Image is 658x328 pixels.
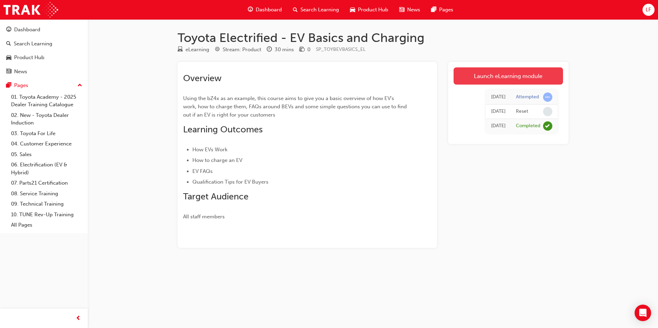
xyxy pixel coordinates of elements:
[178,47,183,53] span: learningResourceType_ELEARNING-icon
[14,26,40,34] div: Dashboard
[300,6,339,14] span: Search Learning
[256,6,282,14] span: Dashboard
[6,55,11,61] span: car-icon
[394,3,426,17] a: news-iconNews
[192,168,213,174] span: EV FAQs
[344,3,394,17] a: car-iconProduct Hub
[8,199,85,209] a: 09. Technical Training
[8,139,85,149] a: 04. Customer Experience
[516,94,539,100] div: Attempted
[316,46,365,52] span: Learning resource code
[635,305,651,321] div: Open Intercom Messenger
[439,6,453,14] span: Pages
[275,46,294,54] div: 30 mins
[223,46,261,54] div: Stream: Product
[14,68,27,76] div: News
[6,83,11,89] span: pages-icon
[358,6,388,14] span: Product Hub
[6,27,11,33] span: guage-icon
[14,54,44,62] div: Product Hub
[185,46,209,54] div: eLearning
[307,46,310,54] div: 0
[293,6,298,14] span: search-icon
[6,69,11,75] span: news-icon
[77,81,82,90] span: up-icon
[3,79,85,92] button: Pages
[350,6,355,14] span: car-icon
[3,37,85,50] a: Search Learning
[8,149,85,160] a: 05. Sales
[491,122,506,130] div: Fri Nov 03 2023 12:00:00 GMT+1000 (Australian Eastern Standard Time)
[3,65,85,78] a: News
[3,51,85,64] a: Product Hub
[248,6,253,14] span: guage-icon
[431,6,436,14] span: pages-icon
[215,45,261,54] div: Stream
[183,214,225,220] span: All staff members
[183,191,248,202] span: Target Audience
[8,128,85,139] a: 03. Toyota For Life
[543,92,552,102] span: learningRecordVerb_ATTEMPT-icon
[287,3,344,17] a: search-iconSearch Learning
[491,108,506,116] div: Mon Sep 15 2025 15:32:07 GMT+1000 (Australian Eastern Standard Time)
[8,220,85,230] a: All Pages
[215,47,220,53] span: target-icon
[192,179,268,185] span: Qualification Tips for EV Buyers
[8,110,85,128] a: 02. New - Toyota Dealer Induction
[8,178,85,188] a: 07. Parts21 Certification
[8,188,85,199] a: 08. Service Training
[183,73,222,84] span: Overview
[3,23,85,36] a: Dashboard
[192,146,227,153] span: How EVs Work
[516,108,528,115] div: Reset
[491,93,506,101] div: Mon Sep 15 2025 15:32:09 GMT+1000 (Australian Eastern Standard Time)
[3,2,58,18] img: Trak
[299,45,310,54] div: Price
[8,92,85,110] a: 01. Toyota Academy - 2025 Dealer Training Catalogue
[14,81,28,89] div: Pages
[76,314,81,323] span: prev-icon
[454,67,563,85] a: Launch eLearning module
[643,4,655,16] button: LF
[6,41,11,47] span: search-icon
[267,47,272,53] span: clock-icon
[242,3,287,17] a: guage-iconDashboard
[543,121,552,131] span: learningRecordVerb_COMPLETE-icon
[646,6,651,14] span: LF
[183,95,408,118] span: Using the bZ4x as an example, this course aims to give you a basic overview of how EV's work, how...
[399,6,404,14] span: news-icon
[183,124,263,135] span: Learning Outcomes
[516,123,540,129] div: Completed
[3,22,85,79] button: DashboardSearch LearningProduct HubNews
[426,3,459,17] a: pages-iconPages
[8,160,85,178] a: 06. Electrification (EV & Hybrid)
[543,107,552,116] span: learningRecordVerb_NONE-icon
[299,47,305,53] span: money-icon
[192,157,242,163] span: How to charge an EV
[8,209,85,220] a: 10. TUNE Rev-Up Training
[178,30,569,45] h1: Toyota Electrified - EV Basics and Charging
[178,45,209,54] div: Type
[407,6,420,14] span: News
[267,45,294,54] div: Duration
[14,40,52,48] div: Search Learning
